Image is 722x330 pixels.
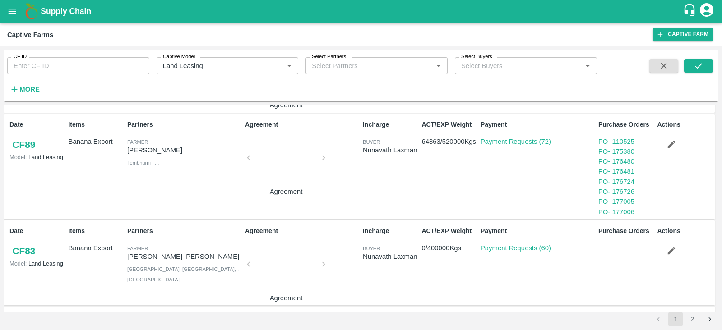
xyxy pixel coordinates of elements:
p: Banana Export [68,243,123,253]
button: Go to next page [703,312,717,326]
span: Model: [9,154,27,160]
p: ACT/EXP Weight [421,226,477,236]
button: More [7,82,42,97]
p: Purchase Orders [598,120,653,129]
p: Actions [657,120,712,129]
p: Agreement [252,293,320,303]
span: buyer [363,139,380,145]
a: Captive Farm [653,28,713,41]
button: Open [582,60,593,72]
p: Land Leasing [9,153,65,161]
label: Select Buyers [461,53,492,60]
p: Agreement [245,226,359,236]
p: Payment [481,226,595,236]
button: page 1 [668,312,683,326]
label: Select Partners [312,53,346,60]
a: PO- 176480 [598,158,634,165]
a: PO- 176726 [598,188,634,195]
input: Enter CF ID [7,57,149,74]
a: PO- 176481 [598,168,634,175]
button: Open [433,60,444,72]
label: Captive Model [163,53,195,60]
button: Open [283,60,295,72]
b: Supply Chain [41,7,91,16]
p: Partners [127,226,241,236]
a: Supply Chain [41,5,683,18]
p: Date [9,226,65,236]
p: 64363 / 520000 Kgs [421,137,477,147]
button: Go to page 2 [685,312,700,326]
a: Payment Requests (72) [481,138,551,145]
p: Incharge [363,120,418,129]
a: PO- 175380 [598,148,634,155]
a: PO- 110525 [598,138,634,145]
div: Captive Farms [7,29,53,41]
p: Agreement [252,100,320,110]
nav: pagination navigation [650,312,718,326]
a: Payment Requests (60) [481,244,551,252]
span: buyer [363,246,380,251]
p: Land Leasing [9,259,65,268]
p: Actions [657,226,712,236]
a: CF89 [9,137,38,153]
img: logo [23,2,41,20]
span: Farmer [127,139,148,145]
p: Payment [481,120,595,129]
a: PO- 177006 [598,208,634,215]
p: Date [9,120,65,129]
button: open drawer [2,1,23,22]
p: Banana Export [68,137,123,147]
span: Farmer [127,246,148,251]
p: [PERSON_NAME] [127,145,241,155]
div: Nunavath Laxman [363,145,418,155]
p: Partners [127,120,241,129]
a: PO- 176724 [598,178,634,185]
label: CF ID [14,53,27,60]
p: Incharge [363,226,418,236]
span: [GEOGRAPHIC_DATA], [GEOGRAPHIC_DATA], , [GEOGRAPHIC_DATA] [127,266,239,282]
input: Select Buyers [458,60,568,72]
strong: More [19,86,40,93]
p: [PERSON_NAME] [PERSON_NAME] [127,252,241,261]
p: Agreement [252,187,320,197]
a: CF83 [9,243,38,259]
div: Nunavath Laxman [363,252,418,261]
p: Purchase Orders [598,226,653,236]
a: PO- 177005 [598,198,634,205]
input: Select Partners [308,60,418,72]
span: Model: [9,260,27,267]
div: account of current user [699,2,715,21]
p: Items [68,120,123,129]
div: customer-support [683,3,699,19]
span: Tembhurni , , , [127,160,159,165]
p: 0 / 400000 Kgs [421,243,477,253]
input: Enter Captive Model [159,60,269,72]
p: Items [68,226,123,236]
p: ACT/EXP Weight [421,120,477,129]
p: Agreement [245,120,359,129]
